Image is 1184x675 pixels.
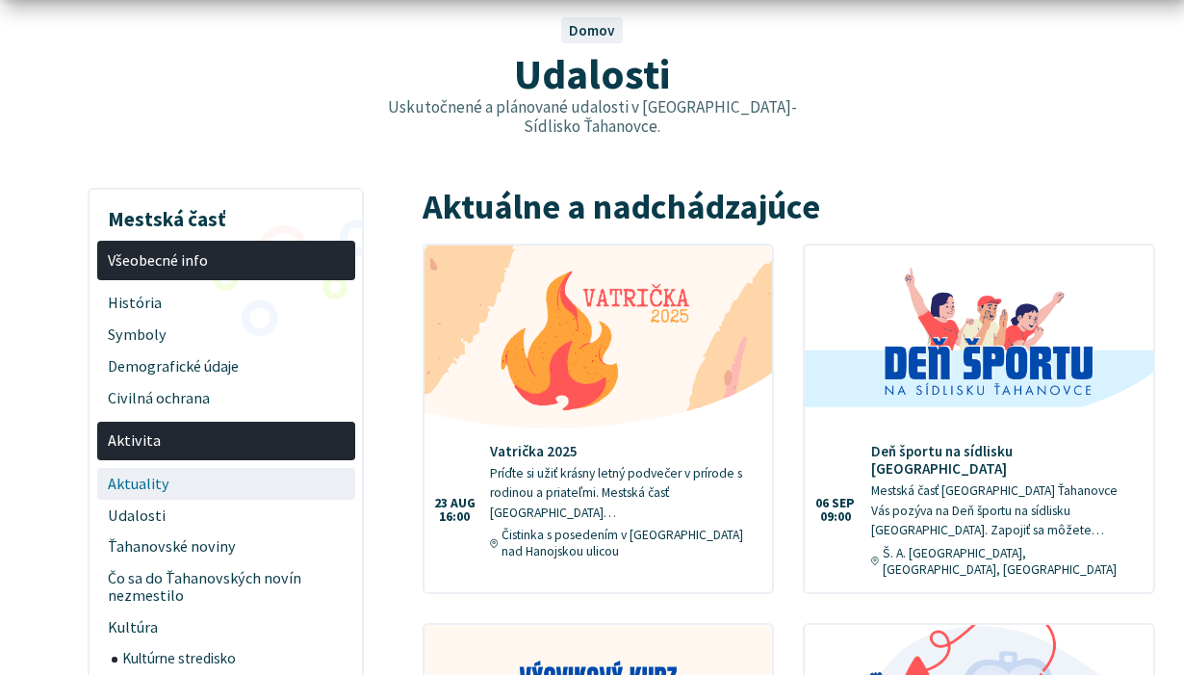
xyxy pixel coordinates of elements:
[108,382,344,414] span: Civilná ochrana
[97,532,355,563] a: Ťahanovské noviny
[97,287,355,319] a: História
[108,612,344,644] span: Kultúra
[108,350,344,382] span: Demografické údaje
[97,241,355,280] a: Všeobecné info
[97,350,355,382] a: Demografické údaje
[434,510,476,524] span: 16:00
[97,319,355,350] a: Symboly
[490,443,758,460] h4: Vatrička 2025
[373,97,811,137] p: Uskutočnené a plánované udalosti v [GEOGRAPHIC_DATA]-Sídlisko Ťahanovce.
[805,246,1152,592] a: Deň športu na sídlisku [GEOGRAPHIC_DATA] Mestská časť [GEOGRAPHIC_DATA] Ťahanovce Vás pozýva na D...
[97,612,355,644] a: Kultúra
[108,319,344,350] span: Symboly
[815,497,829,510] span: 06
[450,497,476,510] span: aug
[423,188,1155,226] h2: Aktuálne a nadchádzajúce
[883,545,1139,578] span: Š. A. [GEOGRAPHIC_DATA], [GEOGRAPHIC_DATA], [GEOGRAPHIC_DATA]
[871,481,1139,541] p: Mestská časť [GEOGRAPHIC_DATA] Ťahanovce Vás pozýva na Deň športu na sídlisku [GEOGRAPHIC_DATA]. ...
[569,21,615,39] a: Domov
[108,500,344,532] span: Udalosti
[871,443,1139,478] h4: Deň športu na sídlisku [GEOGRAPHIC_DATA]
[434,497,448,510] span: 23
[97,563,355,612] a: Čo sa do Ťahanovských novín nezmestilo
[108,468,344,500] span: Aktuality
[108,426,344,457] span: Aktivita
[502,527,757,559] span: Čistinka s posedením v [GEOGRAPHIC_DATA] nad Hanojskou ulicou
[108,245,344,276] span: Všeobecné info
[97,382,355,414] a: Civilná ochrana
[490,464,758,524] p: Príďte si užiť krásny letný podvečer v prírode s rodinou a priateľmi. Mestská časť [GEOGRAPHIC_DA...
[832,497,855,510] span: sep
[425,246,772,575] a: Vatrička 2025 Príďte si užiť krásny letný podvečer v prírode s rodinou a priateľmi. Mestská časť ...
[514,47,670,100] span: Udalosti
[122,644,344,675] span: Kultúrne stredisko
[97,194,355,234] h3: Mestská časť
[108,532,344,563] span: Ťahanovské noviny
[815,510,855,524] span: 09:00
[112,644,355,675] a: Kultúrne stredisko
[97,422,355,461] a: Aktivita
[97,468,355,500] a: Aktuality
[108,563,344,612] span: Čo sa do Ťahanovských novín nezmestilo
[97,500,355,532] a: Udalosti
[108,287,344,319] span: História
